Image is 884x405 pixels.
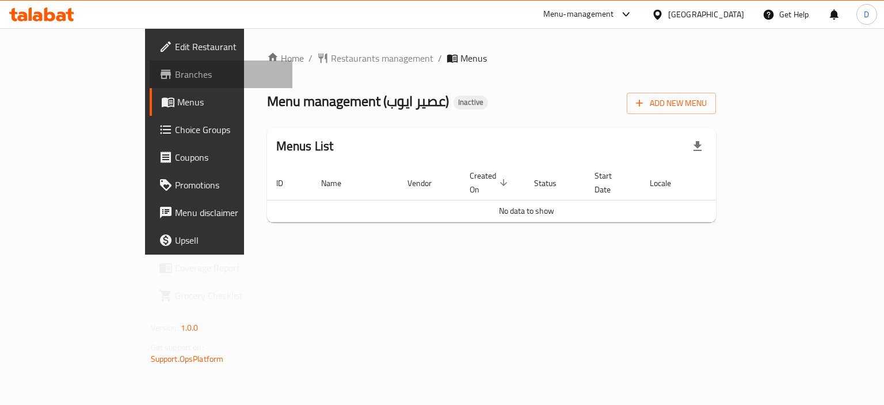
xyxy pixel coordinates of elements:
span: Grocery Checklist [175,289,284,302]
div: [GEOGRAPHIC_DATA] [668,8,744,21]
span: No data to show [499,203,554,218]
a: Choice Groups [150,116,293,143]
a: Support.OpsPlatform [151,351,224,366]
a: Menus [150,88,293,116]
button: Add New Menu [627,93,716,114]
li: / [438,51,442,65]
nav: breadcrumb [267,51,717,65]
span: Coupons [175,150,284,164]
a: Promotions [150,171,293,199]
div: Export file [684,133,711,160]
table: enhanced table [267,165,786,222]
a: Coverage Report [150,254,293,282]
span: Menus [460,51,487,65]
h2: Menus List [276,138,334,155]
span: Menu management ( عصير ايوب ) [267,88,449,114]
li: / [308,51,313,65]
span: Restaurants management [331,51,433,65]
span: Menus [177,95,284,109]
div: Inactive [454,96,488,109]
span: Add New Menu [636,96,707,111]
a: Grocery Checklist [150,282,293,309]
span: Choice Groups [175,123,284,137]
span: Created On [470,169,511,196]
span: Promotions [175,178,284,192]
span: Upsell [175,233,284,247]
a: Edit Restaurant [150,33,293,60]
span: 1.0.0 [181,320,199,335]
span: D [864,8,869,21]
span: Coverage Report [175,261,284,275]
a: Restaurants management [317,51,433,65]
span: Edit Restaurant [175,40,284,54]
span: Version: [151,320,179,335]
span: Inactive [454,97,488,107]
a: Branches [150,60,293,88]
a: Upsell [150,226,293,254]
div: Menu-management [543,7,614,21]
a: Coupons [150,143,293,171]
span: Locale [650,176,686,190]
span: ID [276,176,298,190]
span: Branches [175,67,284,81]
a: Menu disclaimer [150,199,293,226]
span: Get support on: [151,340,204,355]
span: Status [534,176,571,190]
span: Start Date [595,169,627,196]
span: Menu disclaimer [175,206,284,219]
th: Actions [700,165,786,200]
span: Vendor [407,176,447,190]
span: Name [321,176,356,190]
